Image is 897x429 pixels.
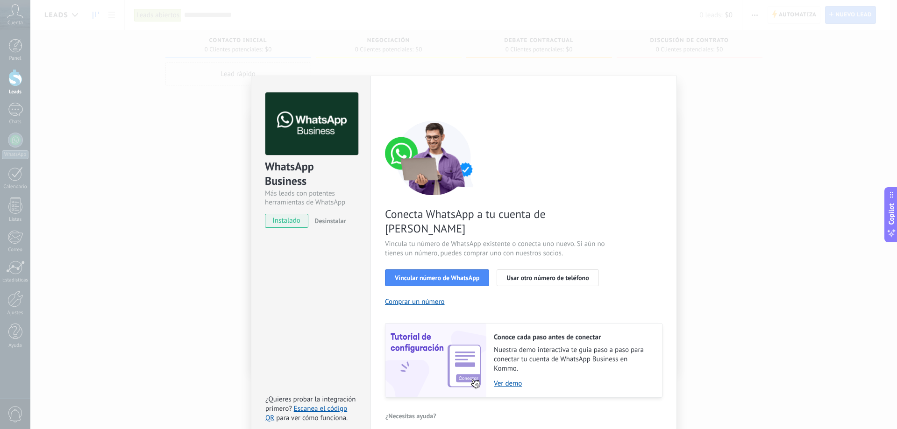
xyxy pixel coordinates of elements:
a: Ver demo [494,379,653,388]
span: para ver cómo funciona. [276,414,348,422]
img: logo_main.png [265,92,358,155]
span: instalado [265,214,308,228]
button: ¿Necesitas ayuda? [385,409,437,423]
div: Más leads con potentes herramientas de WhatsApp [265,189,357,207]
h2: Conoce cada paso antes de conectar [494,333,653,342]
span: ¿Necesitas ayuda? [385,413,436,419]
img: connect number [385,120,483,195]
span: Desinstalar [314,217,346,225]
span: Usar otro número de teléfono [506,274,589,281]
span: Copilot [887,203,896,225]
button: Comprar un número [385,297,445,306]
button: Vincular número de WhatsApp [385,269,489,286]
span: Vincula tu número de WhatsApp existente o conecta uno nuevo. Si aún no tienes un número, puedes c... [385,239,607,258]
a: Escanea el código QR [265,404,347,422]
span: ¿Quieres probar la integración primero? [265,395,356,413]
div: WhatsApp Business [265,159,357,189]
span: Conecta WhatsApp a tu cuenta de [PERSON_NAME] [385,207,607,236]
span: Vincular número de WhatsApp [395,274,479,281]
span: Nuestra demo interactiva te guía paso a paso para conectar tu cuenta de WhatsApp Business en Kommo. [494,345,653,373]
button: Usar otro número de teléfono [497,269,598,286]
button: Desinstalar [311,214,346,228]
